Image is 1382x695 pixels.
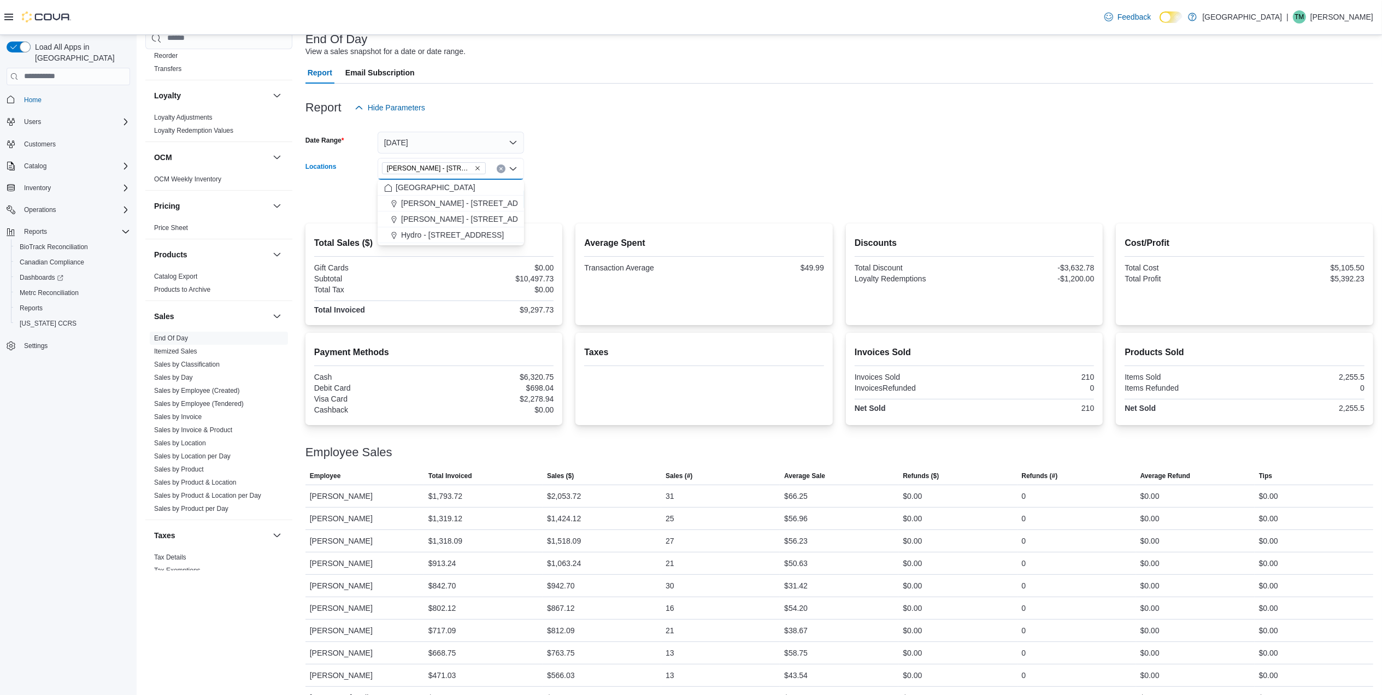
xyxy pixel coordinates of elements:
[784,646,808,659] div: $58.75
[428,579,456,592] div: $842.70
[154,152,172,163] h3: OCM
[855,404,886,413] strong: Net Sold
[1247,384,1365,392] div: 0
[1022,646,1026,659] div: 0
[547,490,581,503] div: $2,053.72
[305,446,392,459] h3: Employee Sales
[1259,512,1278,525] div: $0.00
[154,347,197,356] span: Itemized Sales
[1125,237,1365,250] h2: Cost/Profit
[22,11,71,22] img: Cova
[903,557,922,570] div: $0.00
[1140,472,1191,480] span: Average Refund
[584,346,824,359] h2: Taxes
[977,384,1094,392] div: 0
[1022,557,1026,570] div: 0
[24,184,51,192] span: Inventory
[314,237,554,250] h2: Total Sales ($)
[15,286,83,299] a: Metrc Reconciliation
[154,311,174,322] h3: Sales
[903,669,922,682] div: $0.00
[497,164,505,173] button: Clear input
[154,400,244,408] a: Sales by Employee (Tendered)
[154,492,261,499] a: Sales by Product & Location per Day
[20,93,130,107] span: Home
[382,162,486,174] span: Moore - 105 SE 19th St
[1247,263,1365,272] div: $5,105.50
[314,405,432,414] div: Cashback
[20,181,55,195] button: Inventory
[15,271,130,284] span: Dashboards
[666,472,692,480] span: Sales (#)
[154,114,213,121] a: Loyalty Adjustments
[1140,490,1160,503] div: $0.00
[378,180,524,243] div: Choose from the following options
[666,624,674,637] div: 21
[15,240,130,254] span: BioTrack Reconciliation
[977,274,1094,283] div: -$1,200.00
[784,602,808,615] div: $54.20
[154,387,240,394] a: Sales by Employee (Created)
[154,51,178,60] span: Reorder
[378,196,524,211] button: [PERSON_NAME] - [STREET_ADDRESS][PERSON_NAME]
[15,286,130,299] span: Metrc Reconciliation
[784,669,808,682] div: $43.54
[154,413,202,421] span: Sales by Invoice
[784,624,808,637] div: $38.67
[428,557,456,570] div: $913.24
[154,567,201,574] a: Tax Exemptions
[784,512,808,525] div: $56.96
[154,386,240,395] span: Sales by Employee (Created)
[308,62,332,84] span: Report
[314,384,432,392] div: Debit Card
[154,426,232,434] a: Sales by Invoice & Product
[154,399,244,408] span: Sales by Employee (Tendered)
[707,263,824,272] div: $49.99
[428,646,456,659] div: $668.75
[20,181,130,195] span: Inventory
[20,288,79,297] span: Metrc Reconciliation
[305,664,424,686] div: [PERSON_NAME]
[154,285,210,294] span: Products to Archive
[270,199,284,213] button: Pricing
[428,512,462,525] div: $1,319.12
[154,152,268,163] button: OCM
[1140,624,1160,637] div: $0.00
[903,646,922,659] div: $0.00
[154,175,221,184] span: OCM Weekly Inventory
[20,160,51,173] button: Catalog
[20,304,43,313] span: Reports
[2,136,134,152] button: Customers
[1259,646,1278,659] div: $0.00
[24,96,42,104] span: Home
[305,485,424,507] div: [PERSON_NAME]
[154,530,175,541] h3: Taxes
[11,255,134,270] button: Canadian Compliance
[1259,472,1272,480] span: Tips
[547,579,575,592] div: $942.70
[1118,11,1151,22] span: Feedback
[1140,579,1160,592] div: $0.00
[24,227,47,236] span: Reports
[784,490,808,503] div: $66.25
[314,263,432,272] div: Gift Cards
[11,316,134,331] button: [US_STATE] CCRS
[154,223,188,232] span: Price Sheet
[1310,10,1373,23] p: [PERSON_NAME]
[20,137,130,151] span: Customers
[270,310,284,323] button: Sales
[903,624,922,637] div: $0.00
[1022,624,1026,637] div: 0
[977,404,1094,413] div: 210
[24,162,46,170] span: Catalog
[15,302,130,315] span: Reports
[436,405,554,414] div: $0.00
[154,439,206,447] a: Sales by Location
[903,602,922,615] div: $0.00
[436,384,554,392] div: $698.04
[305,136,344,145] label: Date Range
[401,198,609,209] span: [PERSON_NAME] - [STREET_ADDRESS][PERSON_NAME]
[903,472,939,480] span: Refunds ($)
[396,182,475,193] span: [GEOGRAPHIC_DATA]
